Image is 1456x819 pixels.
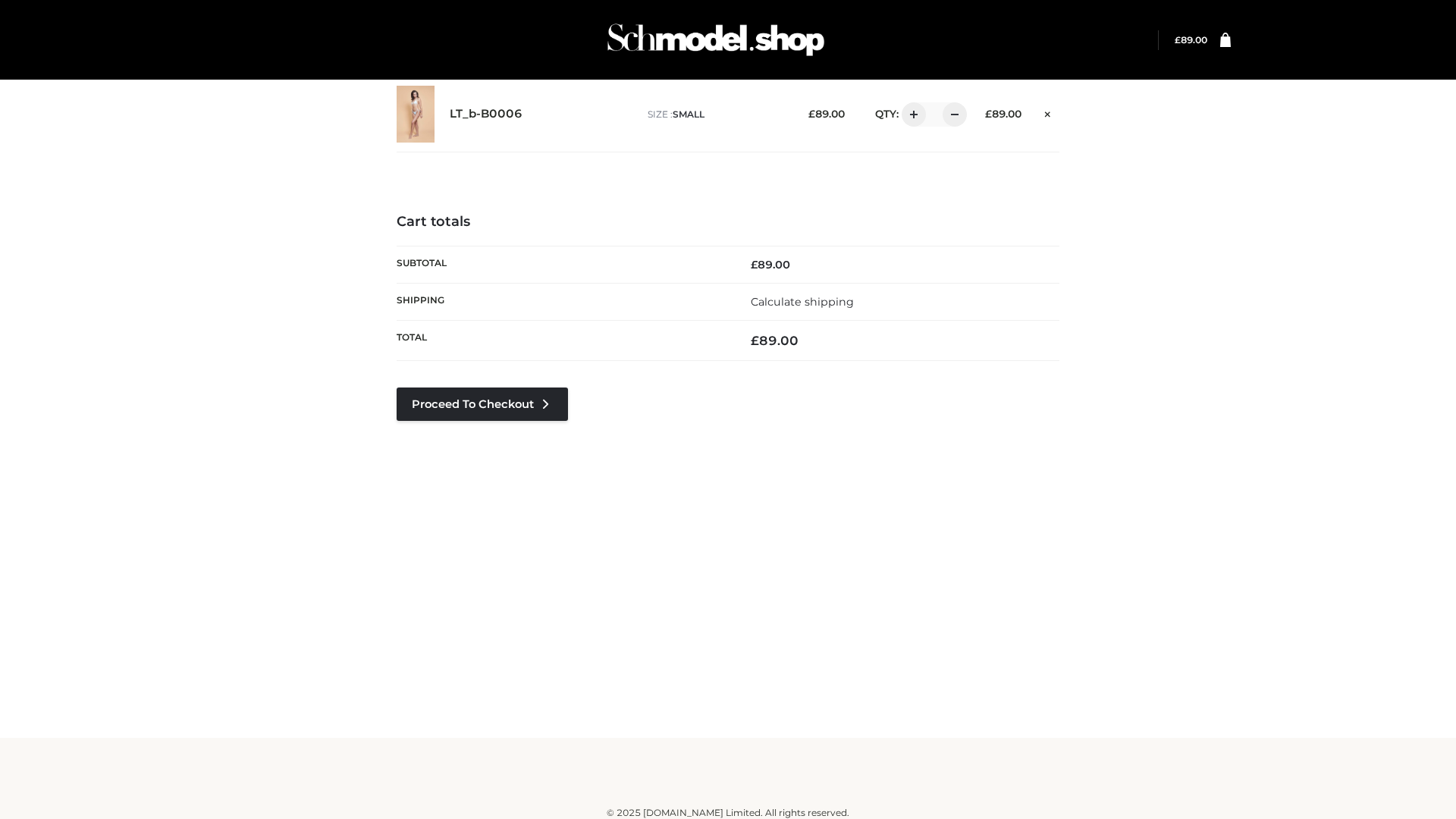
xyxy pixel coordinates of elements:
span: £ [1175,34,1181,45]
div: QTY: [860,102,962,127]
span: £ [985,108,992,120]
span: SMALL [673,108,704,120]
bdi: 89.00 [1175,34,1207,45]
bdi: 89.00 [751,258,790,271]
th: Shipping [397,283,728,320]
span: £ [751,258,758,271]
a: Proceed to Checkout [397,388,568,421]
p: size : [648,108,785,121]
th: Total [397,321,728,361]
a: Remove this item [1037,102,1059,122]
a: Calculate shipping [751,295,854,309]
h4: Cart totals [397,214,1059,231]
bdi: 89.00 [751,333,799,348]
a: LT_b-B0006 [450,107,522,121]
th: Subtotal [397,246,728,283]
bdi: 89.00 [808,108,845,120]
img: Schmodel Admin 964 [602,10,830,70]
span: £ [808,108,815,120]
span: £ [751,333,759,348]
a: £89.00 [1175,34,1207,45]
bdi: 89.00 [985,108,1021,120]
